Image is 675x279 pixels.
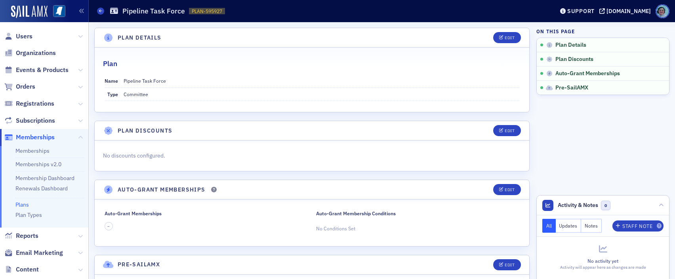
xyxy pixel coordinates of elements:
[15,201,29,208] a: Plans
[4,66,69,74] a: Events & Products
[601,201,611,211] span: 0
[16,49,56,57] span: Organizations
[118,127,173,135] h4: Plan Discounts
[4,49,56,57] a: Organizations
[505,129,515,133] div: Edit
[118,186,206,194] h4: Auto-Grant Memberships
[505,263,515,267] div: Edit
[567,8,595,15] div: Support
[103,59,117,69] h2: Plan
[16,66,69,74] span: Events & Products
[105,211,162,216] div: Auto-Grant Memberships
[555,70,620,77] span: Auto-Grant Memberships
[103,152,521,160] p: No discounts configured.
[505,36,515,40] div: Edit
[555,84,588,91] span: Pre-SailAMX
[15,161,61,168] a: Memberships v2.0
[4,116,55,125] a: Subscriptions
[192,8,222,15] span: PLAN-595927
[124,74,520,87] dd: Pipeline Task Force
[536,28,669,35] h4: On this page
[505,188,515,192] div: Edit
[15,211,42,218] a: Plan Types
[558,201,598,209] span: Activity & Notes
[107,91,118,97] span: Type
[118,34,162,42] h4: Plan Details
[15,175,74,182] a: Membership Dashboard
[656,4,669,18] span: Profile
[11,6,48,18] img: SailAMX
[4,32,32,41] a: Users
[4,99,54,108] a: Registrations
[16,116,55,125] span: Subscriptions
[16,99,54,108] span: Registrations
[122,6,185,16] h1: Pipeline Task Force
[4,232,38,240] a: Reports
[124,88,520,101] dd: Committee
[493,32,521,43] button: Edit
[555,42,586,49] span: Plan Details
[542,257,664,264] div: No activity yet
[15,185,68,192] a: Renewals Dashboard
[4,82,35,91] a: Orders
[105,78,118,84] span: Name
[16,232,38,240] span: Reports
[316,211,396,216] div: Auto-Grant Membership Conditions
[581,219,602,233] button: Notes
[555,56,593,63] span: Plan Discounts
[4,265,39,274] a: Content
[16,82,35,91] span: Orders
[622,224,652,228] div: Staff Note
[542,219,556,233] button: All
[15,147,50,154] a: Memberships
[606,8,651,15] div: [DOMAIN_NAME]
[16,265,39,274] span: Content
[493,259,521,270] button: Edit
[542,264,664,271] div: Activity will appear here as changes are made
[16,249,63,257] span: Email Marketing
[599,8,654,14] button: [DOMAIN_NAME]
[493,125,521,136] button: Edit
[53,5,65,17] img: SailAMX
[16,133,55,142] span: Memberships
[16,32,32,41] span: Users
[118,260,160,269] h4: Pre-SailAMX
[107,224,110,229] span: –
[4,249,63,257] a: Email Marketing
[48,5,65,19] a: View Homepage
[493,184,521,195] button: Edit
[612,220,664,232] button: Staff Note
[4,133,55,142] a: Memberships
[556,219,582,233] button: Updates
